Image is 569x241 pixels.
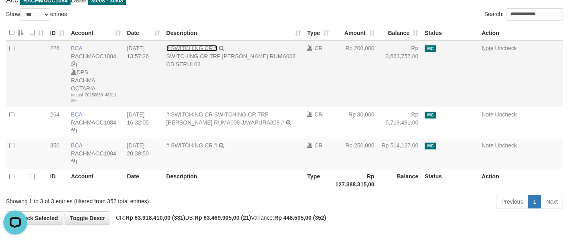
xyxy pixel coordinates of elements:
[425,143,436,149] span: Manually Checked by: blxdeposit
[71,61,77,67] a: Copy RACHMAOC1084 to clipboard
[65,211,110,225] a: Toggle Descr
[332,138,377,169] td: Rp 250,000
[378,107,422,138] td: Rp 5,719,491,00
[378,41,422,107] td: Rp 3,663,757,00
[425,45,436,52] span: Manually Checked by: blxdeposit
[482,142,494,149] a: Note
[332,169,377,192] th: Rp 127.388.315,00
[71,111,82,118] span: BCA
[274,214,326,221] strong: Rp 448.505,00 (352)
[71,45,82,51] span: BCA
[6,194,231,205] div: Showing 1 to 3 of 3 entries (filtered from 352 total entries)
[71,150,116,157] a: RACHMAOC1084
[124,107,163,138] td: [DATE] 16:32:05
[6,25,26,41] th: : activate to sort column descending
[482,45,494,51] a: Note
[314,142,322,149] span: CR
[421,25,478,41] th: Status
[71,119,116,126] a: RACHMAOC1084
[166,111,284,126] a: # SWITCHING CR SWITCHING CR TRF [PERSON_NAME] RUMA008 JAYAPURA309 #
[163,169,304,192] th: Description
[71,53,116,59] a: RACHMAOC1084
[47,25,68,41] th: ID: activate to sort column ascending
[26,25,47,41] th: : activate to sort column ascending
[332,41,377,107] td: Rp 200,000
[495,111,517,118] a: Uncheck
[304,169,332,192] th: Type
[6,211,63,225] a: Check Selected
[126,214,185,221] strong: Rp 63.918.410,00 (331)
[124,169,163,192] th: Date
[124,25,163,41] th: Date: activate to sort column ascending
[68,169,124,192] th: Account
[166,142,218,149] a: # SWITCHING CR #
[332,107,377,138] td: Rp 80,000
[166,52,301,68] div: SWITCHING CR TRF [PERSON_NAME] RUMA008 CB SERUI 03
[528,195,541,208] a: 1
[421,169,478,192] th: Status
[3,3,27,27] button: Open LiveChat chat widget
[50,111,59,118] span: 264
[124,138,163,169] td: [DATE] 20:39:50
[166,45,218,51] a: # SWITCHING CR #
[506,8,563,20] input: Search:
[495,45,517,51] a: Uncheck
[495,142,517,149] a: Uncheck
[304,25,332,41] th: Type: activate to sort column ascending
[71,127,77,134] a: Copy RACHMAOC1084 to clipboard
[47,169,68,192] th: ID
[71,158,77,165] a: Copy RACHMAOC1084 to clipboard
[484,8,563,20] label: Search:
[50,45,59,51] span: 226
[71,68,121,104] div: DPS RACHMA OCTARIA
[496,195,528,208] a: Previous
[20,8,50,20] select: Showentries
[68,25,124,41] th: Account: activate to sort column ascending
[378,138,422,169] td: Rp 514,127,00
[163,25,304,41] th: Description: activate to sort column ascending
[194,214,251,221] strong: Rp 63.469.905,00 (21)
[112,214,326,221] span: CR: DB: Variance:
[378,25,422,41] th: Balance: activate to sort column ascending
[332,25,377,41] th: Amount: activate to sort column ascending
[478,169,563,192] th: Action
[482,111,494,118] a: Note
[124,41,163,107] td: [DATE] 13:57:26
[314,45,322,51] span: CR
[478,25,563,41] th: Action
[50,142,59,149] span: 350
[378,169,422,192] th: Balance
[71,142,82,149] span: BCA
[6,8,67,20] label: Show entries
[425,112,436,118] span: Manually Checked by: blxdeposit
[71,92,121,104] div: mutasi_20250830_4851 | 226
[314,111,322,118] span: CR
[541,195,563,208] a: Next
